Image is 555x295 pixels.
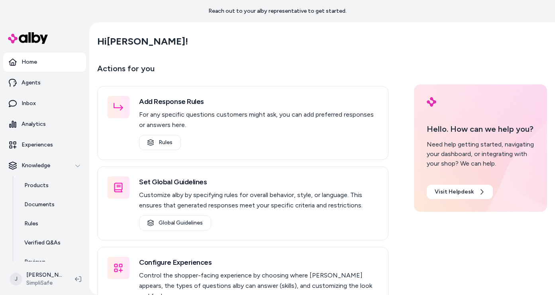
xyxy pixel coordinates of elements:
p: Knowledge [22,162,50,170]
h3: Configure Experiences [139,257,378,268]
p: For any specific questions customers might ask, you can add preferred responses or answers here. [139,109,378,130]
p: Experiences [22,141,53,149]
a: Global Guidelines [139,215,211,231]
h3: Set Global Guidelines [139,176,378,188]
img: alby Logo [427,97,436,107]
p: Products [24,182,49,190]
p: Hello. How can we help you? [427,123,534,135]
p: Agents [22,79,41,87]
p: Actions for you [97,62,388,81]
span: J [10,273,22,285]
button: J[PERSON_NAME]SimpliSafe [5,266,69,292]
h3: Add Response Rules [139,96,378,107]
a: Rules [139,135,181,150]
p: Reviews [24,258,45,266]
img: alby Logo [8,32,48,44]
p: Home [22,58,37,66]
span: SimpliSafe [26,279,62,287]
a: Agents [3,73,86,92]
p: Reach out to your alby representative to get started. [208,7,347,15]
a: Documents [16,195,86,214]
a: Home [3,53,86,72]
h2: Hi [PERSON_NAME] ! [97,35,188,47]
p: Inbox [22,100,36,107]
p: Rules [24,220,38,228]
div: Need help getting started, navigating your dashboard, or integrating with your shop? We can help. [427,140,534,168]
a: Visit Helpdesk [427,185,493,199]
a: Verified Q&As [16,233,86,252]
button: Knowledge [3,156,86,175]
p: Verified Q&As [24,239,61,247]
a: Reviews [16,252,86,272]
a: Products [16,176,86,195]
a: Rules [16,214,86,233]
p: Analytics [22,120,46,128]
a: Inbox [3,94,86,113]
a: Experiences [3,135,86,154]
a: Analytics [3,115,86,134]
p: Documents [24,201,55,209]
p: Customize alby by specifying rules for overall behavior, style, or language. This ensures that ge... [139,190,378,211]
p: [PERSON_NAME] [26,271,62,279]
